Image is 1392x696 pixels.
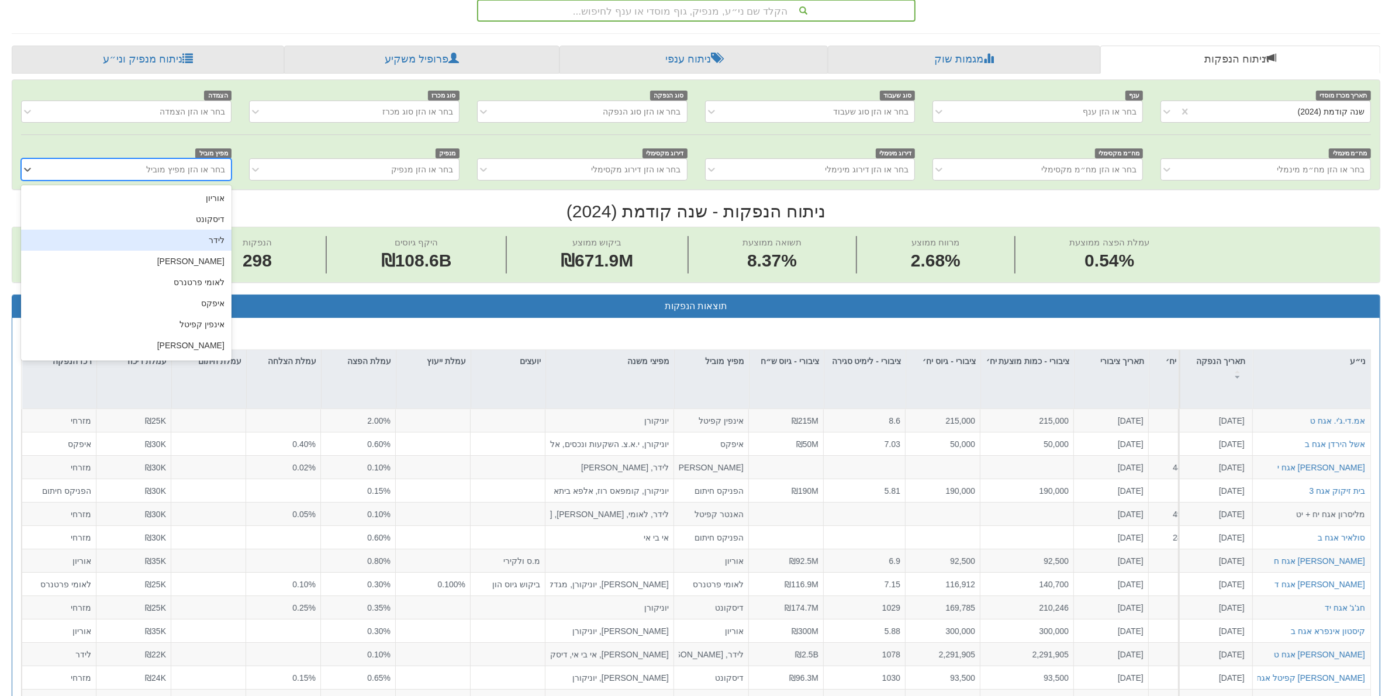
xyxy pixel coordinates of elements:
[985,438,1069,449] div: 50,000
[471,350,545,372] div: יועצים
[326,601,391,613] div: 0.35%
[828,625,900,636] div: 5.88
[1079,648,1144,660] div: [DATE]
[322,350,396,372] div: עמלת הפצה
[985,484,1069,496] div: 190,000
[145,486,166,495] span: ₪30K
[910,648,975,660] div: 2,291,905
[785,579,818,588] span: ₪116.9M
[160,106,225,117] div: בחר או הזן הצמדה
[1318,531,1365,543] button: סולאיר אגח ב
[326,578,391,590] div: 0.30%
[679,415,744,427] div: אינפין קפיטל
[400,578,465,590] div: 0.100%
[21,188,232,209] div: אוריון
[1153,578,1218,590] div: 112,560
[21,293,232,314] div: איפקס
[1298,106,1365,117] div: שנה קודמת (2024)
[382,106,453,117] div: בחר או הזן סוג מכרז
[251,601,316,613] div: 0.25%
[326,484,391,496] div: 0.15%
[1325,601,1365,613] div: חג'ג' אגח יד
[21,335,232,356] div: [PERSON_NAME]
[550,438,669,449] div: יוניקורן, י.א.צ. השקעות ונכסים, אלפא ביתא, קומפאס רוז
[27,601,91,613] div: מזרחי
[1153,625,1218,636] div: 293,808
[742,248,802,273] span: 8.37%
[145,626,166,635] span: ₪35K
[27,625,91,636] div: אוריון
[792,416,818,425] span: ₪215M
[910,578,975,590] div: 116,912
[911,248,961,273] span: 2.68%
[1079,671,1144,683] div: [DATE]
[27,531,91,543] div: מזרחי
[828,555,900,566] div: 6.9
[796,439,818,448] span: ₪50M
[326,461,391,473] div: 0.10%
[550,648,669,660] div: [PERSON_NAME], אי בי אי, דיסקונט, [PERSON_NAME], לאומי פרטנרס, רוסאריו, אקטיב, אקסטרה מייל
[1183,508,1245,520] div: [DATE]
[1305,438,1365,449] button: אשל הירדן אגח ב
[910,601,975,613] div: 169,785
[27,555,91,566] div: אוריון
[1153,531,1218,543] div: 280,000,000
[145,532,166,542] span: ₪30K
[679,625,744,636] div: אוריון
[145,649,166,659] span: ₪22K
[326,555,391,566] div: 0.80%
[1274,555,1365,566] div: [PERSON_NAME] אגח ח
[824,350,906,386] div: ציבורי - לימיט סגירה
[1075,350,1149,372] div: תאריך ציבורי
[1153,508,1218,520] div: 496,271,466
[12,46,284,74] a: ניתוח מנפיק וני״ע
[1153,671,1218,683] div: 93,500
[1183,438,1245,449] div: [DATE]
[1274,648,1365,660] div: [PERSON_NAME] אגח ט
[828,415,900,427] div: 8.6
[1310,415,1365,427] div: אמ.די.ג'י. אגח ט
[395,237,438,247] span: היקף גיוסים
[985,601,1069,613] div: 210,246
[795,649,818,659] span: ₪2.5B
[550,508,669,520] div: לידר, לאומי, [PERSON_NAME], [PERSON_NAME], איפקס
[1329,148,1371,158] span: מח״מ מינמלי
[396,350,471,372] div: עמלת ייעוץ
[1277,461,1365,473] div: [PERSON_NAME] אגח י
[251,578,316,590] div: 0.10%
[911,237,959,247] span: מרווח ממוצע
[12,202,1380,221] h2: ניתוח הנפקות - שנה קודמת (2024)
[985,648,1069,660] div: 2,291,905
[1070,248,1149,273] span: 0.54%
[561,251,633,270] span: ₪671.9M
[1310,484,1365,496] button: בית זיקוק אגח 3
[679,461,744,473] div: [PERSON_NAME]
[546,350,674,372] div: מפיצי משנה
[825,164,909,175] div: בחר או הזן דירוג מינימלי
[792,626,818,635] span: ₪300M
[326,625,391,636] div: 0.30%
[1253,350,1370,372] div: ני״ע
[985,415,1069,427] div: 215,000
[21,251,232,272] div: [PERSON_NAME]
[910,438,975,449] div: 50,000
[145,509,166,518] span: ₪30K
[1183,625,1245,636] div: [DATE]
[1183,601,1245,613] div: [DATE]
[1079,508,1144,520] div: [DATE]
[1249,671,1365,683] div: [PERSON_NAME] קפיטל אגח ד
[985,578,1069,590] div: 140,700
[550,578,669,590] div: [PERSON_NAME], יוניקורן, מגדל, קומפאס רוז, אלפא ביתא
[880,91,916,101] span: סוג שעבוד
[981,350,1074,386] div: ציבורי - כמות מוצעת יח׳
[1153,415,1218,427] div: 210,594
[251,671,316,683] div: 0.15%
[828,578,900,590] div: 7.15
[27,438,91,449] div: איפקס
[679,578,744,590] div: לאומי פרטנרס
[1183,648,1245,660] div: [DATE]
[550,671,669,683] div: [PERSON_NAME], יוניקורן
[326,508,391,520] div: 0.10%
